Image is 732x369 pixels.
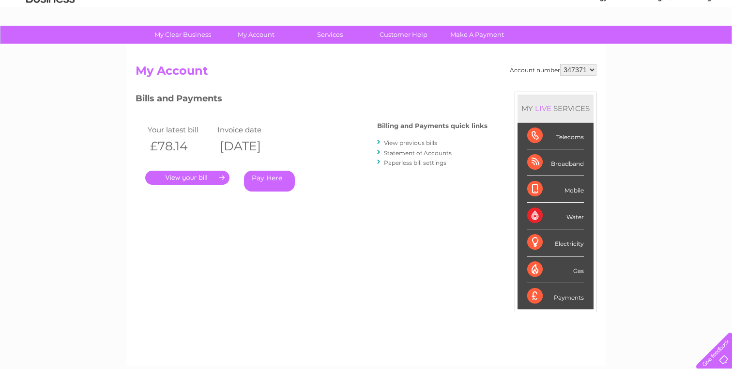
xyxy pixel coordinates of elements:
a: Energy [586,41,607,48]
th: [DATE] [215,136,285,156]
a: Customer Help [364,26,443,44]
div: Mobile [527,176,584,203]
div: Electricity [527,229,584,256]
a: Water [562,41,580,48]
a: My Account [216,26,296,44]
a: . [145,171,229,185]
div: Telecoms [527,123,584,149]
a: Telecoms [613,41,642,48]
td: Invoice date [215,123,285,136]
div: Payments [527,283,584,309]
a: Blog [648,41,662,48]
a: Services [290,26,370,44]
a: Make A Payment [437,26,517,44]
h4: Billing and Payments quick links [377,122,488,129]
a: Pay Here [244,171,295,192]
td: Your latest bill [145,123,215,136]
a: Contact [668,41,691,48]
div: Water [527,203,584,229]
a: 0333 014 3131 [549,5,616,17]
div: Clear Business is a trading name of Verastar Limited (registered in [GEOGRAPHIC_DATA] No. 3667643... [138,5,595,47]
div: MY SERVICES [518,95,594,122]
div: Account number [510,64,596,76]
div: Gas [527,257,584,283]
a: View previous bills [384,139,437,146]
a: Paperless bill settings [384,159,446,166]
div: Broadband [527,149,584,176]
th: £78.14 [145,136,215,156]
img: logo.png [26,25,75,55]
a: Log out [700,41,723,48]
h3: Bills and Payments [136,92,488,109]
a: Statement of Accounts [384,149,452,157]
a: My Clear Business [143,26,223,44]
h2: My Account [136,64,596,82]
div: LIVE [533,104,553,113]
